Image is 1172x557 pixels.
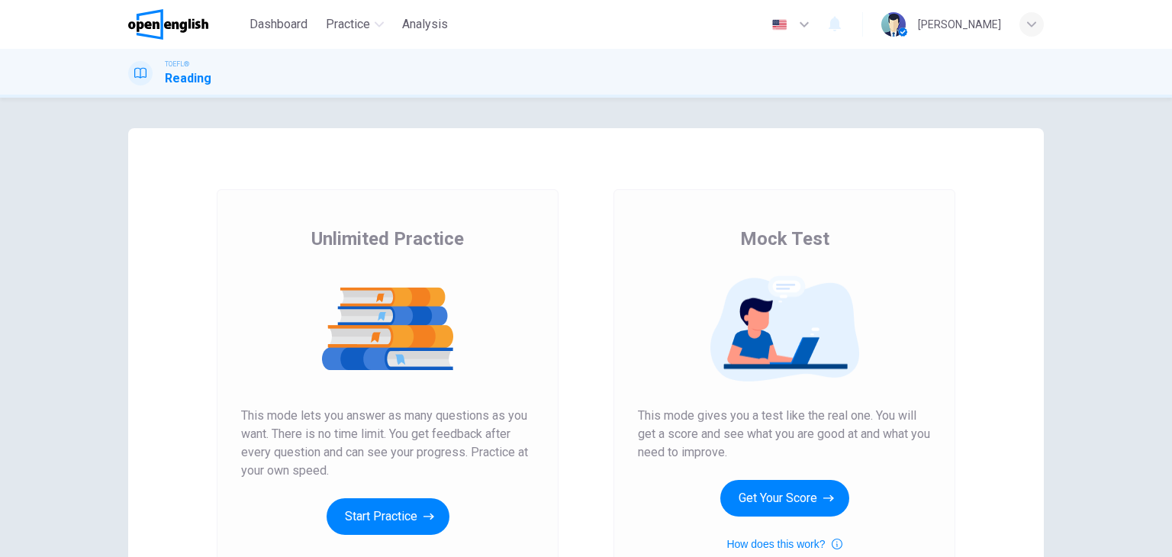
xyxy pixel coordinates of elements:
[320,11,390,38] button: Practice
[638,407,931,462] span: This mode gives you a test like the real one. You will get a score and see what you are good at a...
[402,15,448,34] span: Analysis
[720,480,849,517] button: Get Your Score
[326,15,370,34] span: Practice
[918,15,1001,34] div: [PERSON_NAME]
[128,9,243,40] a: OpenEnglish logo
[165,59,189,69] span: TOEFL®
[241,407,534,480] span: This mode lets you answer as many questions as you want. There is no time limit. You get feedback...
[128,9,208,40] img: OpenEnglish logo
[250,15,307,34] span: Dashboard
[243,11,314,38] button: Dashboard
[770,19,789,31] img: en
[726,535,842,553] button: How does this work?
[740,227,829,251] span: Mock Test
[165,69,211,88] h1: Reading
[311,227,464,251] span: Unlimited Practice
[327,498,449,535] button: Start Practice
[881,12,906,37] img: Profile picture
[396,11,454,38] button: Analysis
